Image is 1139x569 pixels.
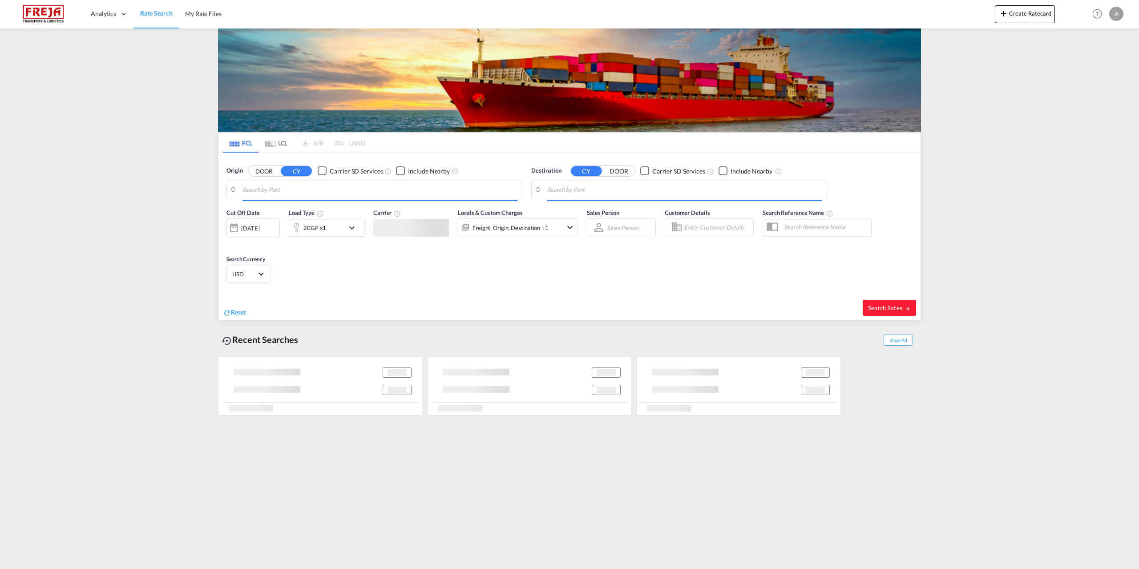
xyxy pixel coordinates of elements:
md-datepicker: Select [226,236,233,248]
span: Customer Details [665,209,710,216]
div: Origin DOOR CY Checkbox No InkUnchecked: Search for CY (Container Yard) services for all selected... [218,153,921,320]
md-icon: icon-backup-restore [222,335,232,346]
md-icon: icon-plus 400-fg [998,8,1009,19]
button: DOOR [248,166,279,176]
span: Carrier [373,209,401,216]
div: A [1109,7,1123,21]
div: 20GP x1 [303,222,326,234]
md-icon: Unchecked: Ignores neighbouring ports when fetching rates.Checked : Includes neighbouring ports w... [775,168,782,175]
span: Locals & Custom Charges [458,209,523,216]
input: Search by Port [547,183,822,197]
button: icon-plus 400-fgCreate Ratecard [995,5,1055,23]
span: Help [1090,6,1105,21]
span: Reset [231,308,246,316]
md-tab-item: LCL [258,133,294,153]
img: 586607c025bf11f083711d99603023e7.png [13,4,73,24]
span: Load Type [289,209,324,216]
div: 20GP x1icon-chevron-down [289,219,364,237]
md-icon: The selected Trucker/Carrierwill be displayed in the rate results If the rates are from another f... [394,210,401,217]
div: [DATE] [226,218,280,237]
md-checkbox: Checkbox No Ink [640,166,705,176]
span: Sales Person [587,209,619,216]
input: Enter Customer Details [684,221,751,234]
div: Recent Searches [218,330,302,350]
button: Search Ratesicon-arrow-right [863,300,916,316]
span: Show All [884,335,913,346]
md-icon: Unchecked: Ignores neighbouring ports when fetching rates.Checked : Includes neighbouring ports w... [452,168,459,175]
md-icon: icon-refresh [223,309,231,317]
div: Help [1090,6,1109,22]
div: icon-refreshReset [223,308,246,318]
div: Carrier SD Services [330,167,383,176]
md-icon: icon-arrow-right [905,306,911,312]
div: Carrier SD Services [652,167,705,176]
md-icon: Unchecked: Search for CY (Container Yard) services for all selected carriers.Checked : Search for... [384,168,392,175]
md-icon: icon-information-outline [317,210,324,217]
md-pagination-wrapper: Use the left and right arrow keys to navigate between tabs [223,133,365,153]
md-icon: Unchecked: Search for CY (Container Yard) services for all selected carriers.Checked : Search for... [707,168,714,175]
span: Analytics [91,9,116,18]
span: Destination [531,166,561,175]
md-icon: Your search will be saved by the below given name [826,210,833,217]
md-tab-item: FCL [223,133,258,153]
md-icon: icon-chevron-down [565,222,575,233]
img: LCL+%26+FCL+BACKGROUND.png [218,28,921,132]
div: Freight Origin Destination Factory Stuffingicon-chevron-down [458,218,578,236]
md-checkbox: Checkbox No Ink [318,166,383,176]
button: CY [571,166,602,176]
span: Cut Off Date [226,209,260,216]
input: Search by Port [242,183,517,197]
input: Search Reference Name [780,220,871,234]
div: Freight Origin Destination Factory Stuffing [473,222,549,234]
span: Origin [226,166,242,175]
button: CY [281,166,312,176]
span: Rate Search [140,9,173,17]
span: USD [232,270,257,278]
span: Search Rates [868,304,911,311]
md-select: Sales Person [606,221,640,234]
span: Search Currency [226,256,265,262]
button: DOOR [603,166,634,176]
md-checkbox: Checkbox No Ink [719,166,772,176]
div: [DATE] [241,224,259,232]
div: Include Nearby [408,167,450,176]
md-select: Select Currency: $ USDUnited States Dollar [231,267,266,280]
md-checkbox: Checkbox No Ink [396,166,450,176]
div: Include Nearby [731,167,772,176]
span: Search Reference Name [763,209,833,216]
span: My Rate Files [185,10,222,17]
md-icon: icon-chevron-down [347,222,362,233]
